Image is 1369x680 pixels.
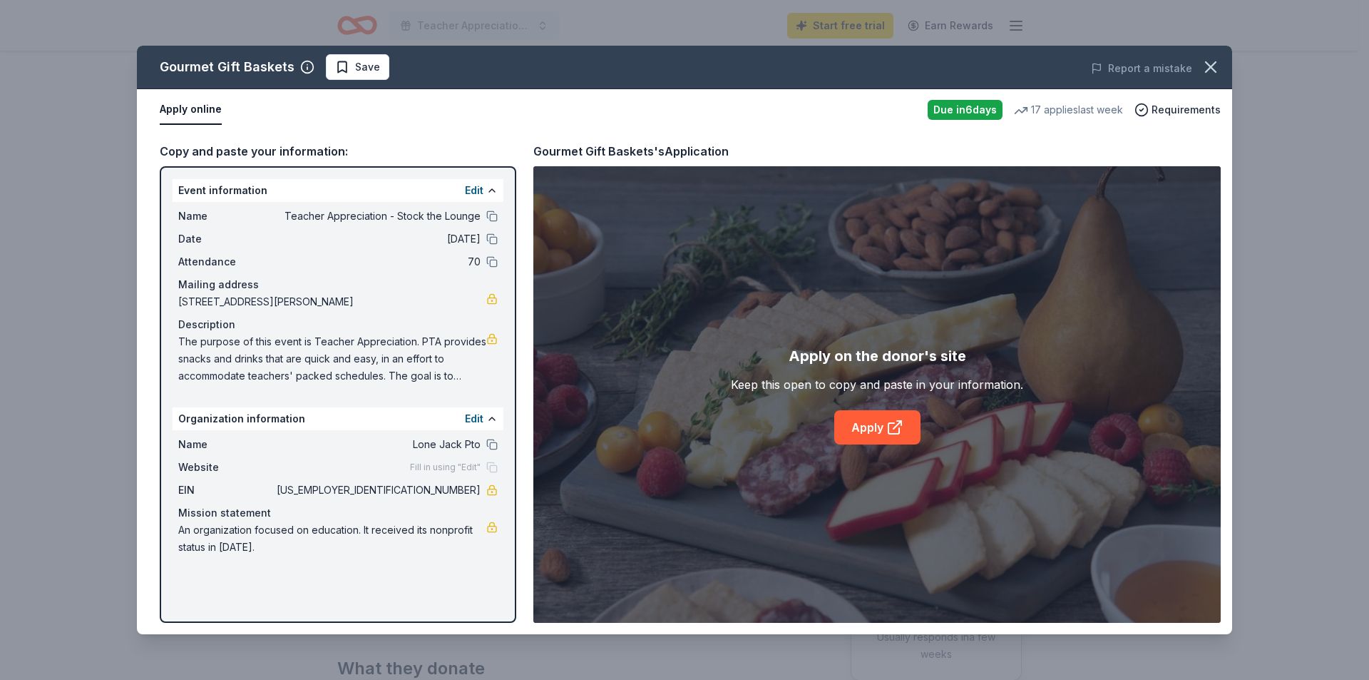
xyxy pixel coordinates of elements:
[274,253,481,270] span: 70
[533,142,729,161] div: Gourmet Gift Baskets's Application
[274,482,481,499] span: [US_EMPLOYER_IDENTIFICATION_NUMBER]
[1014,101,1123,118] div: 17 applies last week
[731,376,1023,393] div: Keep this open to copy and paste in your information.
[178,208,274,225] span: Name
[178,230,274,248] span: Date
[274,436,481,453] span: Lone Jack Pto
[928,100,1003,120] div: Due in 6 days
[178,333,486,385] span: The purpose of this event is Teacher Appreciation. PTA provides snacks and drinks that are quick ...
[178,293,486,310] span: [STREET_ADDRESS][PERSON_NAME]
[178,522,486,556] span: An organization focused on education. It received its nonprofit status in [DATE].
[410,462,481,473] span: Fill in using "Edit"
[173,179,503,202] div: Event information
[173,407,503,430] div: Organization information
[274,208,481,225] span: Teacher Appreciation - Stock the Lounge
[178,482,274,499] span: EIN
[178,276,498,293] div: Mailing address
[178,504,498,522] div: Mission statement
[465,410,483,427] button: Edit
[1091,60,1192,77] button: Report a mistake
[1134,101,1221,118] button: Requirements
[834,410,921,445] a: Apply
[160,95,222,125] button: Apply online
[274,230,481,248] span: [DATE]
[178,316,498,333] div: Description
[1152,101,1221,118] span: Requirements
[178,436,274,453] span: Name
[355,59,380,76] span: Save
[465,182,483,199] button: Edit
[178,459,274,476] span: Website
[160,142,516,161] div: Copy and paste your information:
[789,345,966,367] div: Apply on the donor's site
[178,253,274,270] span: Attendance
[326,54,389,80] button: Save
[160,56,294,78] div: Gourmet Gift Baskets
